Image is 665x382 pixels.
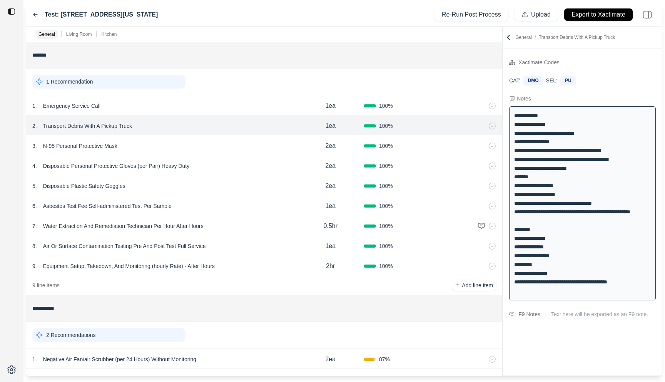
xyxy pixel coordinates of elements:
p: 7 . [32,222,37,230]
label: Test: [STREET_ADDRESS][US_STATE] [45,10,158,19]
p: 2 Recommendations [46,331,95,339]
p: 1ea [325,121,336,131]
div: PU [561,76,576,85]
div: Notes [517,95,531,102]
p: 8 . [32,242,37,250]
p: Disposable Personal Protective Gloves (per Pair) Heavy Duty [40,161,193,171]
p: 1 . [32,355,37,363]
p: 1ea [325,241,336,251]
span: 100 % [379,262,393,270]
p: Kitchen [101,31,117,37]
p: 2ea [325,141,336,151]
p: + [455,281,459,290]
p: 1ea [325,101,336,111]
p: Disposable Plastic Safety Goggles [40,181,129,191]
p: Water Extraction And Remediation Technician Per Hour After Hours [40,221,207,231]
p: Export to Xactimate [571,10,625,19]
img: toggle sidebar [8,8,15,15]
button: Upload [515,8,558,21]
span: 100 % [379,142,393,150]
span: 87 % [379,355,390,363]
p: Living Room [66,31,92,37]
span: 100 % [379,162,393,170]
p: 6 . [32,202,37,210]
p: 9 . [32,262,37,270]
p: 2ea [325,161,336,171]
button: Export to Xactimate [564,8,633,21]
p: SEL: [546,77,558,84]
p: Re-Run Post Process [442,10,501,19]
img: comment [509,312,515,317]
p: Add line item [462,281,493,289]
p: General [515,34,615,40]
span: / [532,35,539,40]
button: Re-Run Post Process [434,8,508,21]
p: General [38,31,55,37]
p: 5 . [32,182,37,190]
button: +Add line item [452,280,496,291]
span: 100 % [379,122,393,130]
img: comment [478,222,485,230]
p: 1 Recommendation [46,78,93,85]
span: 100 % [379,182,393,190]
p: 4 . [32,162,37,170]
p: CAT: [509,77,520,84]
p: 1 . [32,102,37,110]
p: Emergency Service Call [40,101,104,111]
span: 100 % [379,222,393,230]
img: right-panel.svg [639,6,656,23]
p: 1ea [325,201,336,211]
p: 3 . [32,142,37,150]
span: 100 % [379,202,393,210]
p: Upload [531,10,551,19]
p: Text here will be exported as an F9 note. [551,310,656,318]
span: 100 % [379,102,393,110]
div: F9 Notes [518,310,540,319]
p: 2ea [325,181,336,191]
span: 100 % [379,242,393,250]
p: Air Or Surface Contamination Testing Pre And Post Test Full Service [40,241,209,251]
span: Transport Debris With A Pickup Truck [539,35,615,40]
p: 2hr [326,261,335,271]
p: Equipment Setup, Takedown, And Monitoring (hourly Rate) - After Hours [40,261,218,271]
p: Asbestos Test Fee Self-administered Test Per Sample [40,201,175,211]
p: Transport Debris With A Pickup Truck [40,121,135,131]
p: N-95 Personal Protective Mask [40,141,120,151]
p: 0.5hr [324,221,338,231]
p: 2 . [32,122,37,130]
p: 2ea [325,355,336,364]
div: DMO [524,76,543,85]
p: Negative Air Fan/air Scrubber (per 24 Hours) Without Monitoring [40,354,199,365]
p: 9 line items [32,281,60,289]
div: Xactimate Codes [518,58,560,67]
